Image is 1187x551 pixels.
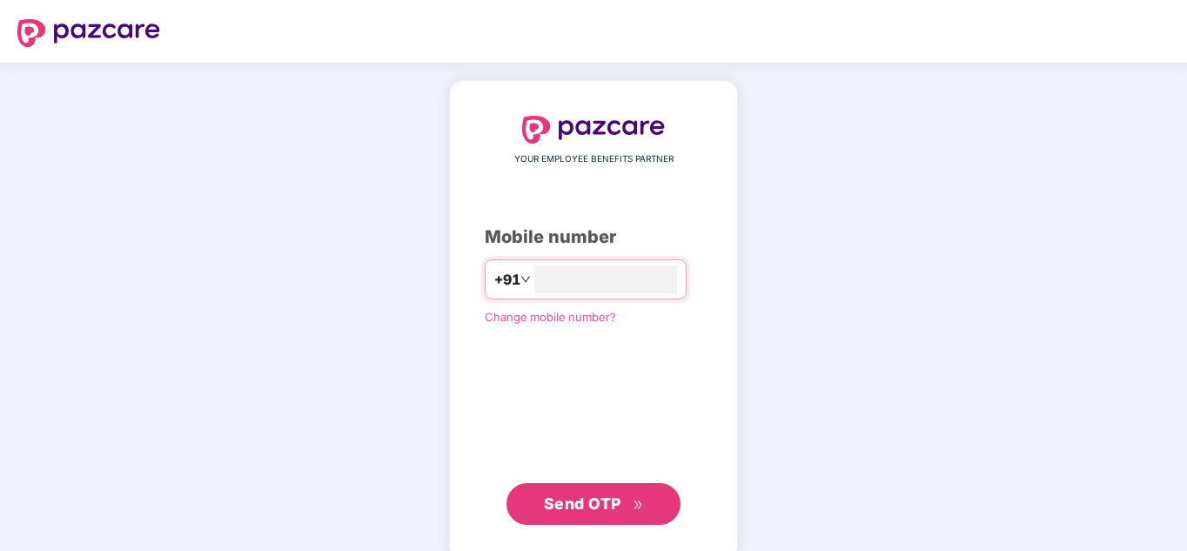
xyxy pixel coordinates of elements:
span: YOUR EMPLOYEE BENEFITS PARTNER [514,152,674,166]
img: logo [17,19,160,47]
span: double-right [633,500,644,511]
span: Send OTP [544,494,621,513]
span: down [520,274,531,285]
img: logo [522,116,665,144]
div: Mobile number [485,224,702,251]
a: Change mobile number? [485,310,616,324]
span: +91 [494,269,520,291]
button: Send OTPdouble-right [506,483,681,525]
